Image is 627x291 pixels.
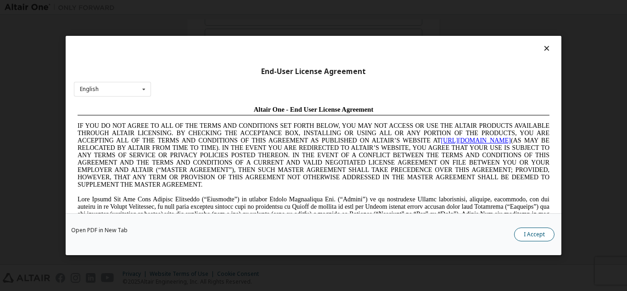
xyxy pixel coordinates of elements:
[4,94,476,160] span: Lore Ipsumd Sit Ame Cons Adipisc Elitseddo (“Eiusmodte”) in utlabor Etdolo Magnaaliqua Eni. (“Adm...
[367,35,437,42] a: [URL][DOMAIN_NAME]
[74,67,553,76] div: End-User License Agreement
[80,86,99,92] div: English
[514,228,554,241] button: I Accept
[71,228,128,233] a: Open PDF in New Tab
[4,20,476,86] span: IF YOU DO NOT AGREE TO ALL OF THE TERMS AND CONDITIONS SET FORTH BELOW, YOU MAY NOT ACCESS OR USE...
[180,4,300,11] span: Altair One - End User License Agreement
